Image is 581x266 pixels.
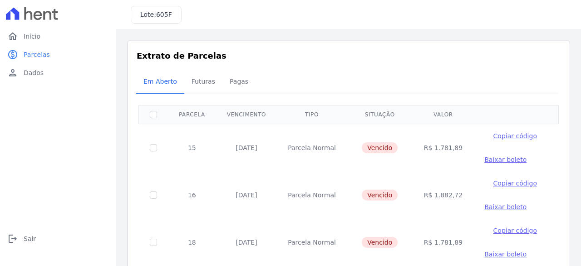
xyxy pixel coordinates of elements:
[413,219,473,266] td: R$ 1.781,89
[216,171,277,219] td: [DATE]
[216,105,277,124] th: Vencimento
[484,179,546,188] button: Copiar código
[138,72,182,90] span: Em Aberto
[4,230,113,248] a: logoutSair
[4,27,113,45] a: homeInício
[277,105,347,124] th: Tipo
[24,68,44,77] span: Dados
[140,10,172,20] h3: Lote:
[277,219,347,266] td: Parcela Normal
[4,45,113,64] a: paidParcelas
[277,124,347,171] td: Parcela Normal
[484,202,527,211] a: Baixar boleto
[7,233,18,244] i: logout
[4,64,113,82] a: personDados
[362,237,398,248] span: Vencido
[168,171,216,219] td: 16
[184,70,222,94] a: Futuras
[362,190,398,201] span: Vencido
[136,70,184,94] a: Em Aberto
[484,155,527,164] a: Baixar boleto
[137,50,561,62] h3: Extrato de Parcelas
[186,72,221,90] span: Futuras
[484,203,527,211] span: Baixar boleto
[156,11,172,18] span: 605F
[493,132,537,140] span: Copiar código
[216,124,277,171] td: [DATE]
[7,31,18,42] i: home
[24,32,40,41] span: Início
[168,105,216,124] th: Parcela
[347,105,413,124] th: Situação
[493,227,537,234] span: Copiar código
[413,105,473,124] th: Valor
[7,67,18,78] i: person
[7,49,18,60] i: paid
[484,131,546,141] button: Copiar código
[277,171,347,219] td: Parcela Normal
[24,234,36,243] span: Sair
[222,70,256,94] a: Pagas
[413,171,473,219] td: R$ 1.882,72
[24,50,50,59] span: Parcelas
[484,226,546,235] button: Copiar código
[493,180,537,187] span: Copiar código
[168,124,216,171] td: 15
[168,219,216,266] td: 18
[413,124,473,171] td: R$ 1.781,89
[484,251,527,258] span: Baixar boleto
[216,219,277,266] td: [DATE]
[224,72,254,90] span: Pagas
[484,250,527,259] a: Baixar boleto
[362,142,398,153] span: Vencido
[484,156,527,163] span: Baixar boleto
